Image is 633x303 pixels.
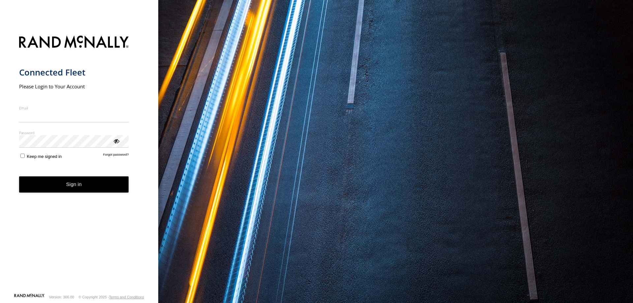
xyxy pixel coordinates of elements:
[19,67,129,78] h1: Connected Fleet
[103,153,129,159] a: Forgot password?
[109,295,144,299] a: Terms and Conditions
[20,154,25,158] input: Keep me signed in
[27,154,62,159] span: Keep me signed in
[19,34,129,51] img: Rand McNally
[19,130,129,135] label: Password
[78,295,144,299] div: © Copyright 2025 -
[14,294,45,300] a: Visit our Website
[19,176,129,193] button: Sign in
[113,137,119,144] div: ViewPassword
[19,32,139,293] form: main
[19,106,129,110] label: Email
[19,83,129,90] h2: Please Login to Your Account
[49,295,74,299] div: Version: 306.00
